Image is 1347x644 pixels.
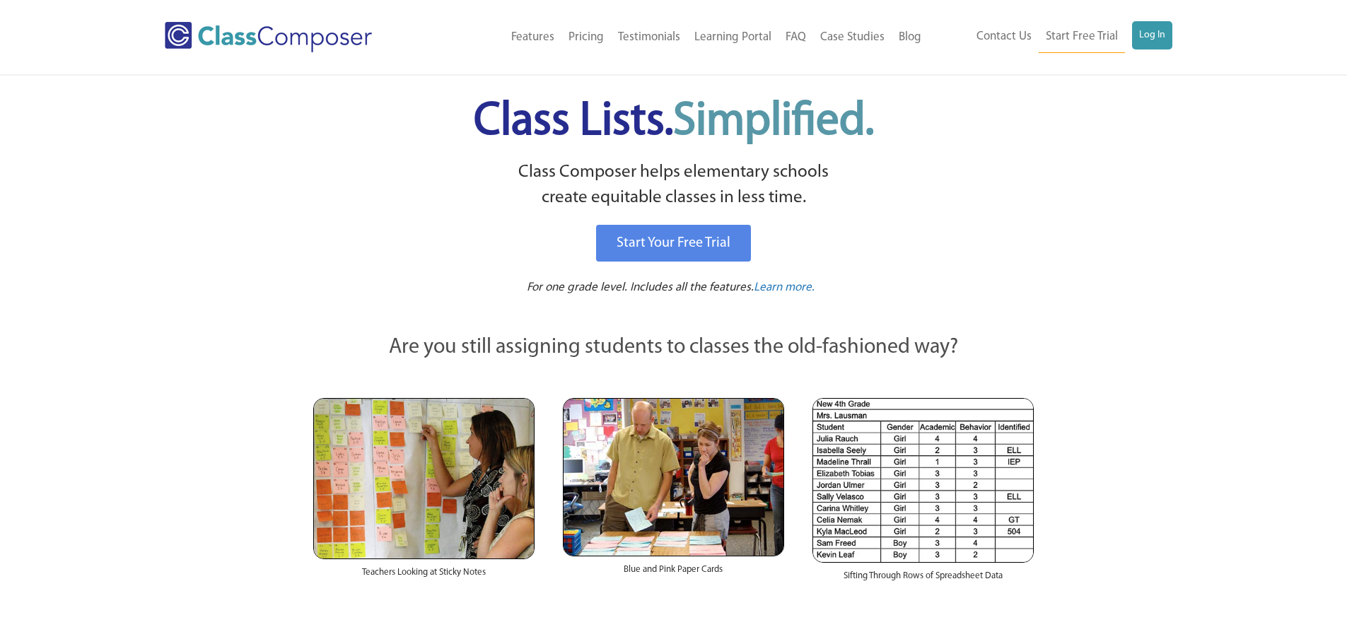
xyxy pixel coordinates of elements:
a: Learn more. [754,279,815,297]
div: Blue and Pink Paper Cards [563,556,784,590]
div: Sifting Through Rows of Spreadsheet Data [812,563,1034,597]
a: Features [504,22,561,53]
nav: Header Menu [928,21,1172,53]
img: Spreadsheets [812,398,1034,563]
a: Learning Portal [687,22,779,53]
a: Case Studies [813,22,892,53]
a: Log In [1132,21,1172,49]
p: Class Composer helps elementary schools create equitable classes in less time. [311,160,1037,211]
div: Teachers Looking at Sticky Notes [313,559,535,593]
a: Testimonials [611,22,687,53]
span: Start Your Free Trial [617,236,730,250]
a: Start Your Free Trial [596,225,751,262]
nav: Header Menu [430,22,928,53]
span: Simplified. [673,99,874,145]
img: Class Composer [165,22,372,52]
span: Class Lists. [474,99,874,145]
a: Start Free Trial [1039,21,1125,53]
span: For one grade level. Includes all the features. [527,281,754,293]
img: Teachers Looking at Sticky Notes [313,398,535,559]
a: Pricing [561,22,611,53]
a: Blog [892,22,928,53]
a: Contact Us [969,21,1039,52]
p: Are you still assigning students to classes the old-fashioned way? [313,332,1034,363]
a: FAQ [779,22,813,53]
img: Blue and Pink Paper Cards [563,398,784,556]
span: Learn more. [754,281,815,293]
